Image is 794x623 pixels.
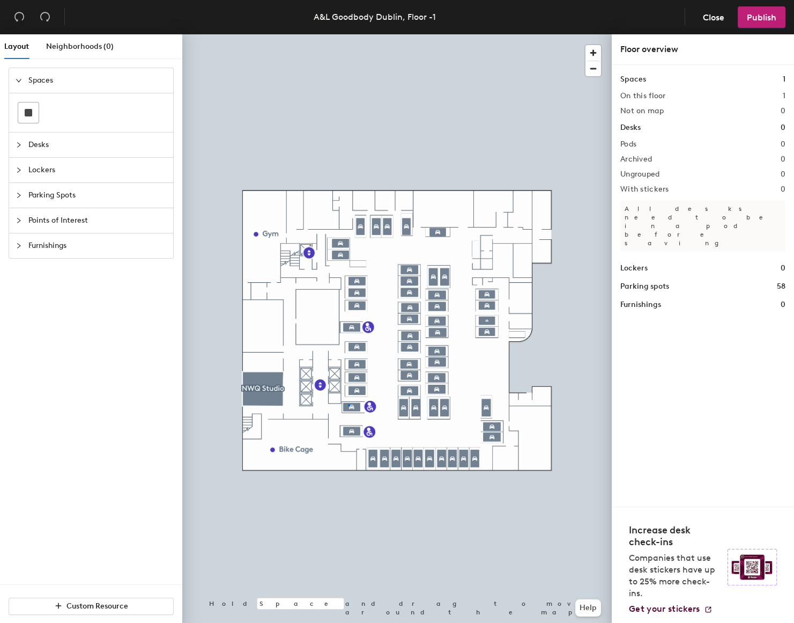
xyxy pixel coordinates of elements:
span: collapsed [16,192,22,199]
h2: With stickers [620,185,669,194]
h1: 1 [783,74,785,85]
button: Redo (⌘ + ⇧ + Z) [34,6,56,28]
span: collapsed [16,243,22,249]
a: Get your stickers [629,604,713,614]
span: Spaces [28,68,167,93]
span: Layout [4,42,29,51]
h1: 0 [781,122,785,134]
p: All desks need to be in a pod before saving [620,200,785,252]
button: Close [694,6,733,28]
span: expanded [16,77,22,84]
h1: Spaces [620,74,646,85]
span: Get your stickers [629,604,700,614]
h2: Ungrouped [620,170,660,179]
button: Undo (⌘ + Z) [9,6,30,28]
h2: 0 [781,107,785,115]
span: collapsed [16,217,22,224]
span: Custom Resource [66,602,128,611]
h1: 0 [781,299,785,311]
h1: Parking spots [620,281,669,292]
h1: Lockers [620,262,648,274]
h2: Archived [620,155,652,164]
h1: Desks [620,122,641,134]
h2: Pods [620,140,636,149]
span: Desks [28,133,167,157]
h2: On this floor [620,92,666,100]
span: Lockers [28,158,167,182]
h2: 0 [781,140,785,149]
h4: Increase desk check-ins [629,524,721,548]
span: Neighborhoods (0) [46,42,114,51]
span: collapsed [16,167,22,173]
span: undo [14,11,25,22]
h2: 0 [781,185,785,194]
img: Sticker logo [728,549,777,585]
div: A&L Goodbody Dublin, Floor -1 [314,10,436,24]
button: Publish [738,6,785,28]
span: Publish [747,12,776,23]
span: collapsed [16,142,22,148]
button: Custom Resource [9,598,174,615]
span: Close [703,12,724,23]
p: Companies that use desk stickers have up to 25% more check-ins. [629,552,721,599]
span: Points of Interest [28,208,167,233]
h1: 0 [781,262,785,274]
div: Floor overview [620,43,785,56]
button: Help [575,599,601,617]
h1: 58 [777,281,785,292]
h2: 0 [781,170,785,179]
h2: Not on map [620,107,664,115]
span: Parking Spots [28,183,167,208]
h2: 1 [783,92,785,100]
span: Furnishings [28,233,167,258]
h2: 0 [781,155,785,164]
h1: Furnishings [620,299,661,311]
